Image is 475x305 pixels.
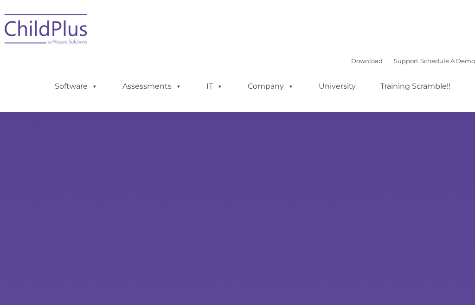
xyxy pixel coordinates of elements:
a: Schedule A Demo [420,57,475,65]
a: Training Scramble!! [371,77,460,96]
a: IT [197,77,232,96]
a: Assessments [113,77,191,96]
a: University [309,77,365,96]
a: Download [351,57,383,65]
a: Company [238,77,303,96]
font: | [351,57,475,65]
a: Software [45,77,107,96]
a: Support [394,57,418,65]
